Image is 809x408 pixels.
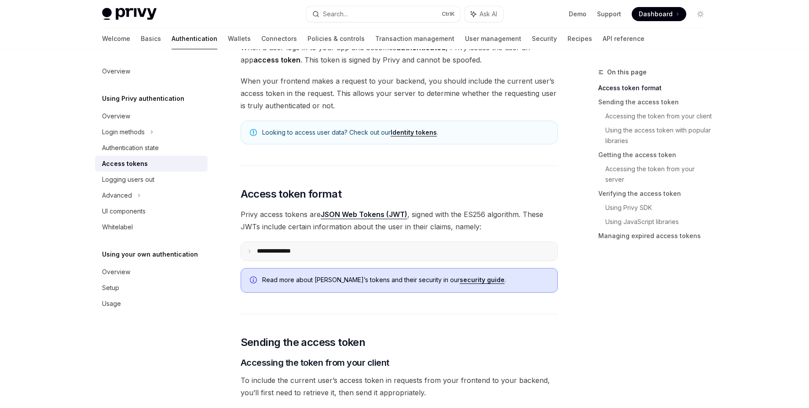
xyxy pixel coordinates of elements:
[262,128,549,137] span: Looking to access user data? Check out our .
[102,66,130,77] div: Overview
[102,298,121,309] div: Usage
[102,28,130,49] a: Welcome
[102,222,133,232] div: Whitelabel
[598,95,714,109] a: Sending the access token
[605,201,714,215] a: Using Privy SDK
[102,8,157,20] img: light logo
[141,28,161,49] a: Basics
[321,210,407,219] a: JSON Web Tokens (JWT)
[598,187,714,201] a: Verifying the access token
[569,10,586,18] a: Demo
[567,28,592,49] a: Recipes
[102,249,198,260] h5: Using your own authentication
[480,10,497,18] span: Ask AI
[102,283,119,293] div: Setup
[95,219,208,235] a: Whitelabel
[102,158,148,169] div: Access tokens
[172,28,217,49] a: Authentication
[603,28,644,49] a: API reference
[693,7,707,21] button: Toggle dark mode
[598,148,714,162] a: Getting the access token
[632,7,686,21] a: Dashboard
[102,206,146,217] div: UI components
[597,10,621,18] a: Support
[95,108,208,124] a: Overview
[605,123,714,148] a: Using the access token with popular libraries
[95,156,208,172] a: Access tokens
[323,9,348,19] div: Search...
[253,55,300,64] strong: access token
[241,75,558,112] span: When your frontend makes a request to your backend, you should include the current user’s access ...
[95,296,208,312] a: Usage
[460,276,505,284] a: security guide
[241,187,342,201] span: Access token format
[102,127,145,137] div: Login methods
[442,11,455,18] span: Ctrl K
[241,335,366,349] span: Sending the access token
[598,229,714,243] a: Managing expired access tokens
[250,129,257,136] svg: Note
[262,276,549,284] span: Read more about [PERSON_NAME]’s tokens and their security in our .
[605,215,714,229] a: Using JavaScript libraries
[241,374,558,399] span: To include the current user’s access token in requests from your frontend to your backend, you’ll...
[241,357,389,369] span: Accessing the token from your client
[95,203,208,219] a: UI components
[639,10,673,18] span: Dashboard
[95,140,208,156] a: Authentication state
[102,93,184,104] h5: Using Privy authentication
[241,41,558,66] span: When a user logs in to your app and becomes , Privy issues the user an app . This token is signed...
[102,111,130,121] div: Overview
[465,6,503,22] button: Ask AI
[465,28,521,49] a: User management
[532,28,557,49] a: Security
[102,143,159,153] div: Authentication state
[228,28,251,49] a: Wallets
[261,28,297,49] a: Connectors
[605,109,714,123] a: Accessing the token from your client
[102,174,154,185] div: Logging users out
[95,264,208,280] a: Overview
[241,208,558,233] span: Privy access tokens are , signed with the ES256 algorithm. These JWTs include certain information...
[95,63,208,79] a: Overview
[250,276,259,285] svg: Info
[607,67,647,77] span: On this page
[598,81,714,95] a: Access token format
[95,280,208,296] a: Setup
[391,129,437,136] a: Identity tokens
[307,28,365,49] a: Policies & controls
[95,172,208,187] a: Logging users out
[102,190,132,201] div: Advanced
[375,28,454,49] a: Transaction management
[306,6,460,22] button: Search...CtrlK
[102,267,130,277] div: Overview
[605,162,714,187] a: Accessing the token from your server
